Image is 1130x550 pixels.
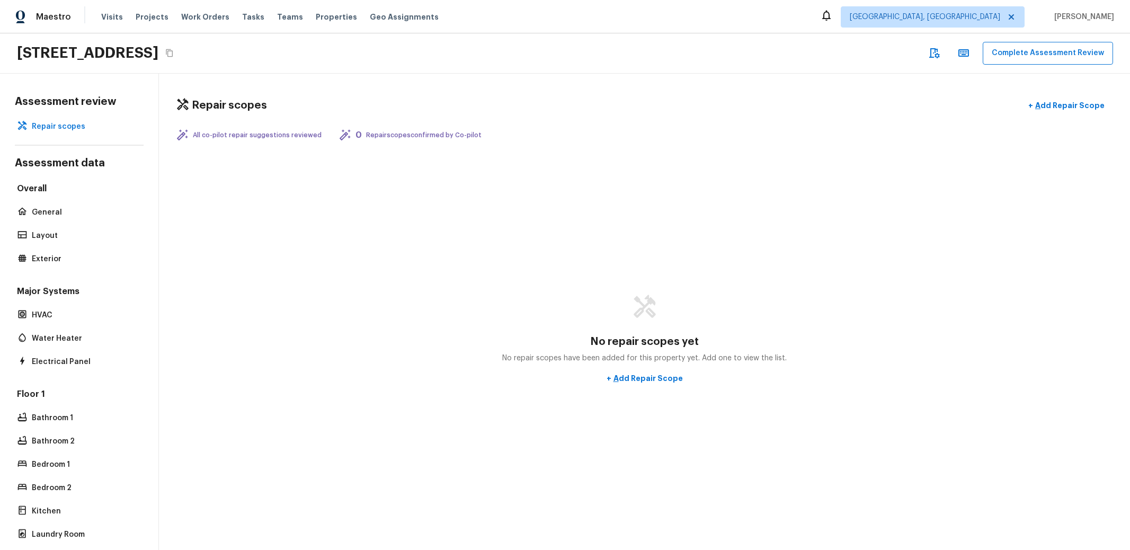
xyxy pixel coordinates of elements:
[1050,12,1114,22] span: [PERSON_NAME]
[36,12,71,22] span: Maestro
[983,42,1113,65] button: Complete Assessment Review
[181,12,229,22] span: Work Orders
[32,529,137,540] p: Laundry Room
[32,413,137,423] p: Bathroom 1
[193,131,322,139] p: All co-pilot repair suggestions reviewed
[1033,100,1105,111] p: Add Repair Scope
[15,95,144,109] h4: Assessment review
[32,230,137,241] p: Layout
[15,286,144,299] h5: Major Systems
[15,156,144,172] h4: Assessment data
[32,254,137,264] p: Exterior
[136,12,168,22] span: Projects
[850,12,1000,22] span: [GEOGRAPHIC_DATA], [GEOGRAPHIC_DATA]
[32,357,137,367] p: Electrical Panel
[32,333,137,344] p: Water Heater
[32,310,137,321] p: HVAC
[316,12,357,22] span: Properties
[242,13,264,21] span: Tasks
[32,483,137,493] p: Bedroom 2
[32,121,137,132] p: Repair scopes
[355,129,362,141] h5: 0
[15,183,144,197] h5: Overall
[32,436,137,447] p: Bathroom 2
[101,12,123,22] span: Visits
[370,12,439,22] span: Geo Assignments
[15,388,144,402] h5: Floor 1
[611,373,683,384] p: Add Repair Scope
[590,324,699,349] h4: No repair scopes yet
[192,99,267,112] h4: Repair scopes
[163,46,176,60] button: Copy Address
[598,368,691,389] button: +Add Repair Scope
[32,506,137,517] p: Kitchen
[277,12,303,22] span: Teams
[32,459,137,470] p: Bedroom 1
[32,207,137,218] p: General
[366,131,482,139] p: Repair scopes confirmed by Co-pilot
[1020,95,1113,117] button: +Add Repair Scope
[502,353,787,363] p: No repair scopes have been added for this property yet. Add one to view the list.
[17,43,158,63] h2: [STREET_ADDRESS]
